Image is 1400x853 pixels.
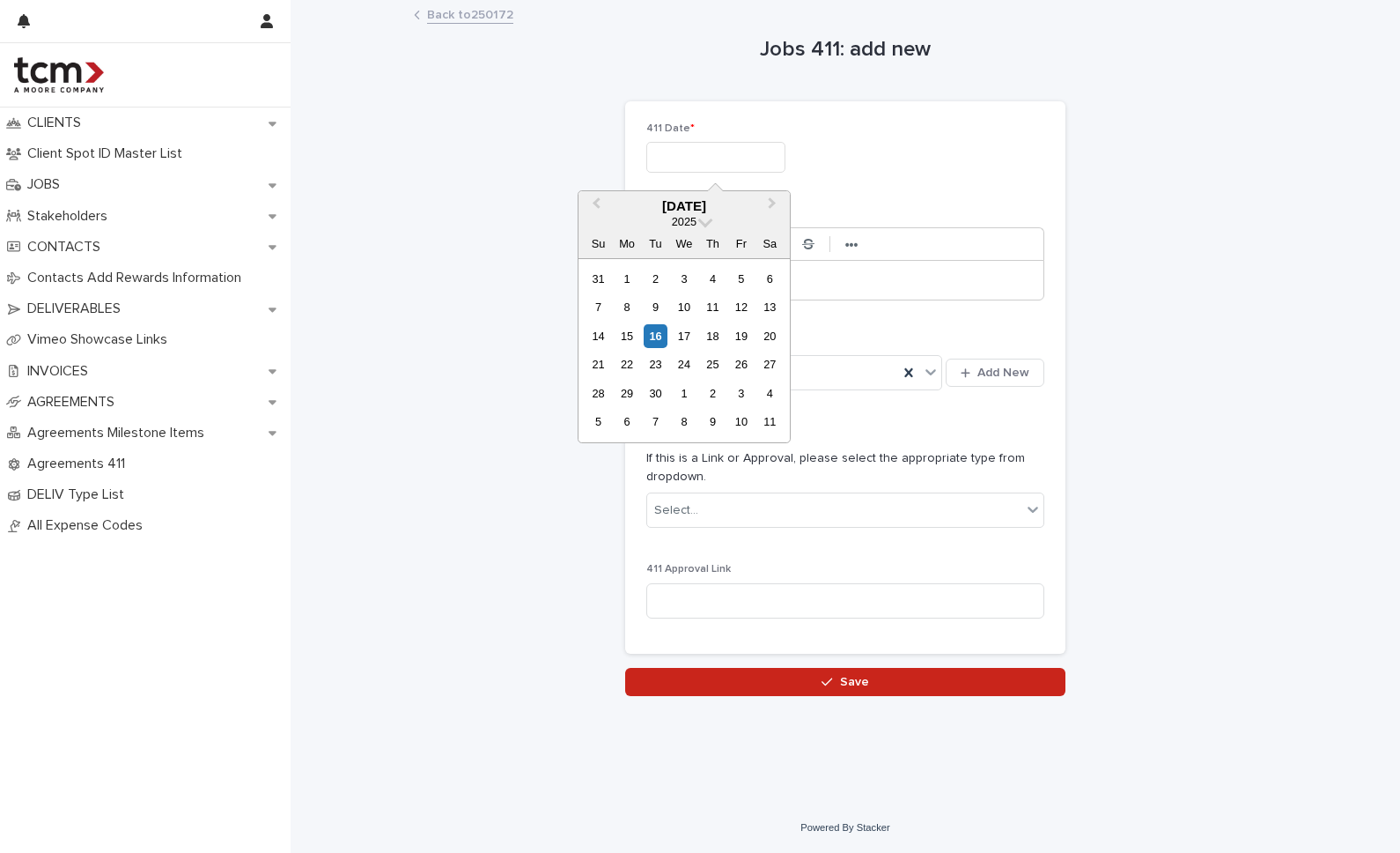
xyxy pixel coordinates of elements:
[20,176,74,193] p: JOBS
[615,267,638,291] div: Choose Monday, September 1st, 2025
[729,295,753,319] div: Choose Friday, September 12th, 2025
[839,234,864,255] button: •••
[615,295,638,319] div: Choose Monday, September 8th, 2025
[672,267,696,291] div: Choose Wednesday, September 3rd, 2025
[584,264,784,436] div: month 2025-09
[644,295,667,319] div: Choose Tuesday, September 9th, 2025
[701,410,725,434] div: Choose Thursday, October 9th, 2025
[672,232,696,256] div: We
[615,232,638,256] div: Mo
[586,295,610,319] div: Choose Sunday, September 7th, 2025
[758,382,782,405] div: Choose Saturday, October 4th, 2025
[672,382,696,405] div: Choose Wednesday, October 1st, 2025
[729,352,753,376] div: Choose Friday, September 26th, 2025
[644,352,667,376] div: Choose Tuesday, September 23rd, 2025
[845,238,858,252] strong: •••
[672,295,696,319] div: Choose Wednesday, September 10th, 2025
[758,324,782,348] div: Choose Saturday, September 20th, 2025
[701,352,725,376] div: Choose Thursday, September 25th, 2025
[20,456,139,472] p: Agreements 411
[586,324,610,348] div: Choose Sunday, September 14th, 2025
[701,295,725,319] div: Choose Thursday, September 11th, 2025
[646,564,731,575] span: 411 Approval Link
[644,382,667,405] div: Choose Tuesday, September 30th, 2025
[758,295,782,319] div: Choose Saturday, September 13th, 2025
[644,324,667,348] div: Choose Tuesday, September 16th, 2025
[701,324,725,348] div: Choose Thursday, September 18th, 2025
[701,382,725,405] div: Choose Thursday, October 2nd, 2025
[654,501,698,520] div: Select...
[580,193,608,221] button: Previous Month
[20,363,102,380] p: INVOICES
[729,232,753,256] div: Fr
[644,410,667,434] div: Choose Tuesday, October 7th, 2025
[672,324,696,348] div: Choose Wednesday, September 17th, 2025
[20,208,122,225] p: Stakeholders
[586,410,610,434] div: Choose Sunday, October 5th, 2025
[701,267,725,291] div: Choose Thursday, September 4th, 2025
[625,37,1065,63] h1: Jobs 411: add new
[586,232,610,256] div: Su
[20,486,138,503] p: DELIV Type List
[672,410,696,434] div: Choose Wednesday, October 8th, 2025
[646,123,695,134] span: 411 Date
[758,410,782,434] div: Choose Saturday, October 11th, 2025
[20,331,181,348] p: Vimeo Showcase Links
[20,270,255,286] p: Contacts Add Rewards Information
[672,215,696,228] span: 2025
[615,382,638,405] div: Choose Monday, September 29th, 2025
[729,267,753,291] div: Choose Friday, September 5th, 2025
[729,382,753,405] div: Choose Friday, October 3rd, 2025
[644,267,667,291] div: Choose Tuesday, September 2nd, 2025
[615,410,638,434] div: Choose Monday, October 6th, 2025
[20,300,135,317] p: DELIVERABLES
[20,239,114,256] p: CONTACTS
[586,352,610,376] div: Choose Sunday, September 21st, 2025
[672,352,696,376] div: Choose Wednesday, September 24th, 2025
[586,267,610,291] div: Choose Sunday, August 31st, 2025
[729,324,753,348] div: Choose Friday, September 19th, 2025
[578,198,790,214] div: [DATE]
[20,394,129,411] p: AGREEMENTS
[946,359,1044,387] button: Add New
[758,267,782,291] div: Choose Saturday, September 6th, 2025
[800,822,889,833] a: Powered By Stacker
[20,425,218,441] p: Agreements Milestone Items
[586,382,610,405] div: Choose Sunday, September 28th, 2025
[20,115,95,131] p: CLIENTS
[644,232,667,256] div: Tu
[758,232,782,256] div: Sa
[427,4,513,24] a: Back to250172
[625,668,1065,696] button: Save
[729,410,753,434] div: Choose Friday, October 10th, 2025
[615,324,638,348] div: Choose Monday, September 15th, 2025
[758,352,782,376] div: Choose Saturday, September 27th, 2025
[20,145,196,162] p: Client Spot ID Master List
[646,449,1044,486] p: If this is a Link or Approval, please select the appropriate type from dropdown.
[14,57,104,93] img: 4hMmSqQkux38exxPVZHQ
[977,367,1029,379] span: Add New
[615,352,638,376] div: Choose Monday, September 22nd, 2025
[760,193,788,221] button: Next Month
[840,676,869,688] span: Save
[701,232,725,256] div: Th
[20,517,157,534] p: All Expense Codes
